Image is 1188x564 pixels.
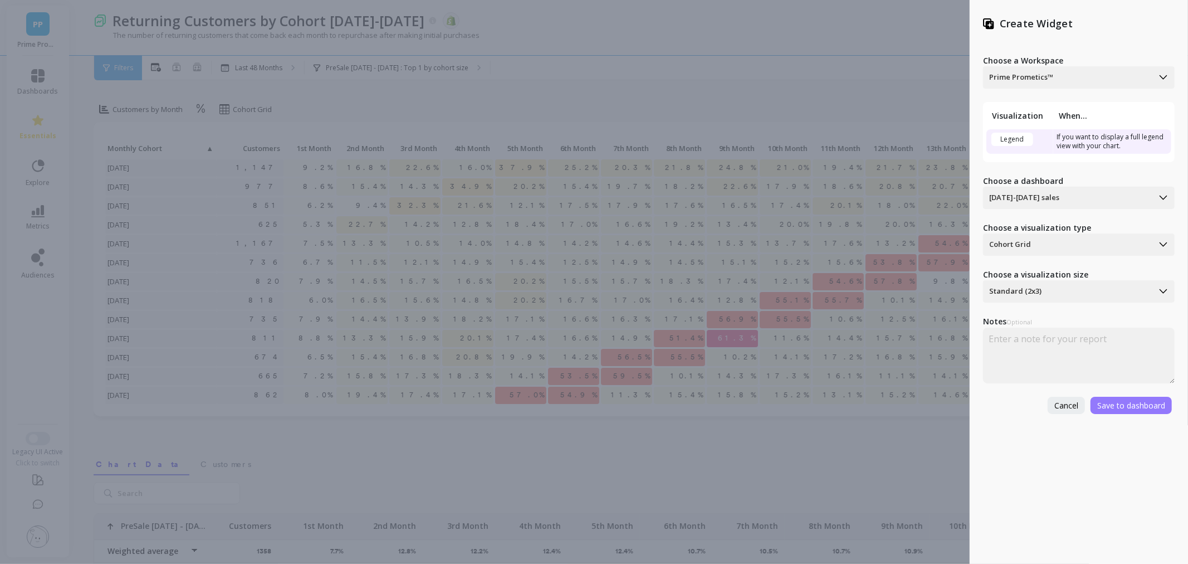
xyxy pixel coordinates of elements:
[1000,17,1073,31] p: Create Widget
[983,55,1175,66] label: Choose a Workspace
[1091,397,1172,414] button: Save to dashboard
[986,110,1053,121] th: Visualization
[983,222,1175,234] label: Choose a visualization type
[1053,110,1171,121] th: When...
[1006,318,1032,326] span: Optional
[1097,400,1165,411] span: Save to dashboard
[1048,397,1085,414] button: Cancel
[1054,400,1078,411] span: Cancel
[1053,129,1171,154] td: If you want to display a full legend view with your chart.
[991,133,1033,146] div: Legend
[983,269,1175,280] label: Choose a visualization size
[983,176,1175,187] label: Choose a dashboard
[983,316,1175,328] label: Notes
